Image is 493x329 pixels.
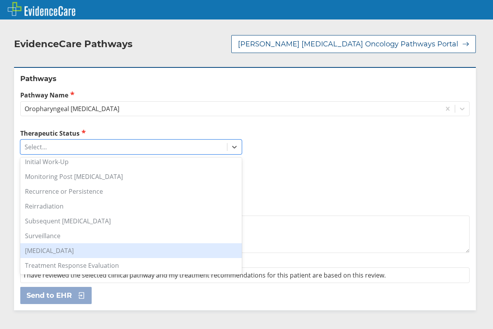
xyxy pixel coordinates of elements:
div: Reirradiation [20,199,242,214]
span: Send to EHR [27,291,72,300]
label: Pathway Name [20,90,470,99]
div: Oropharyngeal [MEDICAL_DATA] [25,104,119,113]
button: [PERSON_NAME] [MEDICAL_DATA] Oncology Pathways Portal [231,35,476,53]
h2: Pathways [20,74,470,83]
div: [MEDICAL_DATA] [20,243,242,258]
span: [PERSON_NAME] [MEDICAL_DATA] Oncology Pathways Portal [238,39,458,49]
label: Therapeutic Status [20,129,242,138]
div: Subsequent [MEDICAL_DATA] [20,214,242,228]
div: Surveillance [20,228,242,243]
div: Recurrence or Persistence [20,184,242,199]
label: Additional Details [20,205,470,214]
div: Treatment Response Evaluation [20,258,242,273]
div: Monitoring Post [MEDICAL_DATA] [20,169,242,184]
h2: EvidenceCare Pathways [14,38,133,50]
button: Send to EHR [20,287,92,304]
img: EvidenceCare [8,2,75,16]
div: Select... [25,143,47,151]
div: Initial Work-Up [20,154,242,169]
span: I have reviewed the selected clinical pathway and my treatment recommendations for this patient a... [24,271,386,279]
